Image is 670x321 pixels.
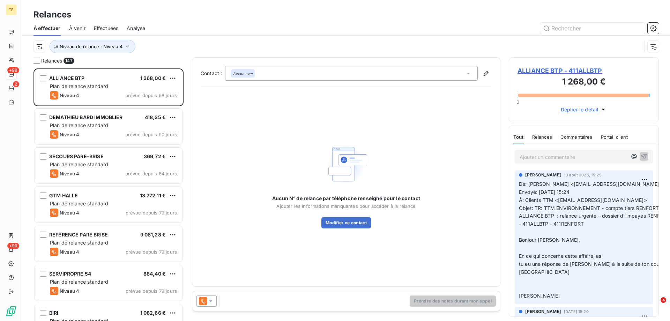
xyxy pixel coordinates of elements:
[126,249,177,255] span: prévue depuis 79 jours
[272,195,420,202] span: Aucun N° de relance par téléphone renseigné pour le contact
[518,66,650,75] span: ALLIANCE BTP - 411ALLBTP
[127,25,145,32] span: Analyse
[60,249,79,255] span: Niveau 4
[410,296,496,307] button: Prendre des notes durant mon appel
[518,75,650,89] h3: 1 268,00 €
[50,83,109,89] span: Plan de relance standard
[559,105,609,114] button: Déplier le détail
[233,71,253,76] em: Aucun nom
[525,172,561,178] span: [PERSON_NAME]
[69,25,85,32] span: À venir
[13,81,19,87] span: 2
[126,210,177,216] span: prévue depuis 79 jours
[532,134,552,140] span: Relances
[125,132,177,137] span: prévue depuis 90 jours
[560,134,593,140] span: Commentaires
[519,189,569,195] span: Envoyé: [DATE] 15:24
[513,134,524,140] span: Tout
[6,4,17,15] div: TE
[140,232,166,238] span: 9 081,28 €
[145,114,166,120] span: 418,35 €
[60,132,79,137] span: Niveau 4
[516,99,519,105] span: 0
[324,142,368,187] img: Empty state
[49,192,78,198] span: GTM HALLE
[60,44,122,49] span: Niveau de relance : Niveau 4
[140,192,166,198] span: 13 772,11 €
[60,288,79,294] span: Niveau 4
[276,203,416,209] span: Ajouter les informations manquantes pour accéder à la relance
[60,210,79,216] span: Niveau 4
[144,153,166,159] span: 369,72 €
[33,68,184,321] div: grid
[50,200,109,206] span: Plan de relance standard
[49,271,91,277] span: SERVIPROPRE 54
[49,114,123,120] span: DEMATHIEU BARD IMMOBLIER
[125,93,177,98] span: prévue depuis 98 jours
[50,279,109,285] span: Plan de relance standard
[143,271,166,277] span: 884,40 €
[601,134,628,140] span: Portail client
[49,232,108,238] span: REFERENCE PARE BRISE
[519,237,580,243] span: Bonjour [PERSON_NAME],
[7,243,19,249] span: +99
[140,75,166,81] span: 1 268,00 €
[6,306,17,317] img: Logo LeanPay
[126,288,177,294] span: prévue depuis 79 jours
[564,309,589,314] span: [DATE] 15:20
[525,308,561,315] span: [PERSON_NAME]
[33,25,61,32] span: À effectuer
[519,181,662,187] span: De: [PERSON_NAME] <[EMAIL_ADDRESS][DOMAIN_NAME]>
[519,197,647,203] span: À: Clients TTM <[EMAIL_ADDRESS][DOMAIN_NAME]>
[321,217,371,228] button: Modifier ce contact
[661,297,666,303] span: 4
[561,106,599,113] span: Déplier le détail
[50,122,109,128] span: Plan de relance standard
[519,293,560,299] span: [PERSON_NAME]
[60,93,79,98] span: Niveau 4
[60,171,79,176] span: Niveau 4
[125,171,177,176] span: prévue depuis 84 jours
[201,70,225,77] label: Contact :
[64,58,74,64] span: 147
[540,23,645,34] input: Rechercher
[646,297,663,314] iframe: Intercom live chat
[33,8,71,21] h3: Relances
[50,161,109,167] span: Plan de relance standard
[50,240,109,246] span: Plan de relance standard
[7,67,19,73] span: +99
[49,75,84,81] span: ALLIANCE BTP
[49,310,59,316] span: BIRI
[94,25,119,32] span: Effectuées
[140,310,166,316] span: 1 082,66 €
[49,153,104,159] span: SECOURS PARE-BRISE
[41,57,62,64] span: Relances
[50,40,135,53] button: Niveau de relance : Niveau 4
[564,173,602,177] span: 13 août 2025, 15:25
